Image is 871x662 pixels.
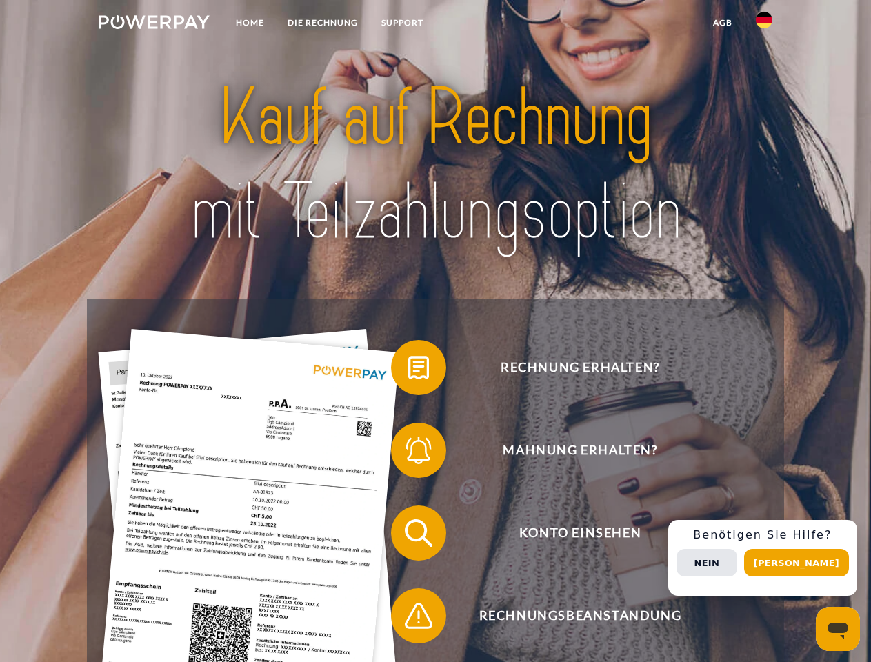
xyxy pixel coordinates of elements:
button: Konto einsehen [391,505,750,561]
img: title-powerpay_de.svg [132,66,739,264]
span: Rechnungsbeanstandung [411,588,749,643]
img: qb_bell.svg [401,433,436,468]
a: SUPPORT [370,10,435,35]
button: Nein [677,549,737,576]
a: DIE RECHNUNG [276,10,370,35]
button: Mahnung erhalten? [391,423,750,478]
a: Home [224,10,276,35]
button: Rechnung erhalten? [391,340,750,395]
span: Rechnung erhalten? [411,340,749,395]
button: Rechnungsbeanstandung [391,588,750,643]
span: Konto einsehen [411,505,749,561]
iframe: Schaltfläche zum Öffnen des Messaging-Fensters [816,607,860,651]
span: Mahnung erhalten? [411,423,749,478]
img: qb_bill.svg [401,350,436,385]
img: qb_search.svg [401,516,436,550]
img: de [756,12,772,28]
h3: Benötigen Sie Hilfe? [677,528,849,542]
a: agb [701,10,744,35]
img: qb_warning.svg [401,599,436,633]
button: [PERSON_NAME] [744,549,849,576]
img: logo-powerpay-white.svg [99,15,210,29]
div: Schnellhilfe [668,520,857,596]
